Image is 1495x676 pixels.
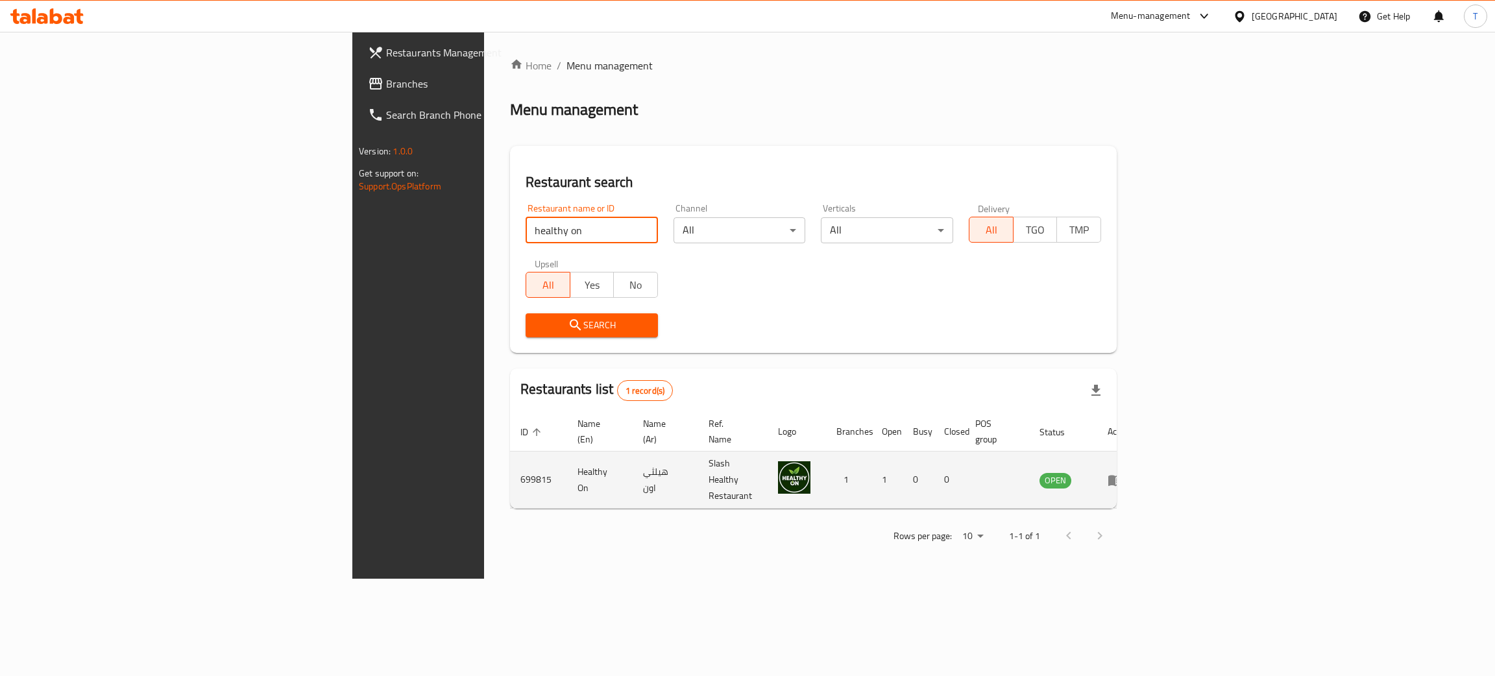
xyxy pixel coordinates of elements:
[358,99,602,130] a: Search Branch Phone
[826,452,871,509] td: 1
[1019,221,1052,239] span: TGO
[1252,9,1337,23] div: [GEOGRAPHIC_DATA]
[969,217,1014,243] button: All
[821,217,953,243] div: All
[526,173,1101,192] h2: Restaurant search
[577,416,617,447] span: Name (En)
[975,221,1008,239] span: All
[1062,221,1096,239] span: TMP
[893,528,952,544] p: Rows per page:
[359,178,441,195] a: Support.OpsPlatform
[957,527,988,546] div: Rows per page:
[619,276,653,295] span: No
[520,380,673,401] h2: Restaurants list
[709,416,752,447] span: Ref. Name
[359,165,419,182] span: Get support on:
[1080,375,1112,406] div: Export file
[510,58,1117,73] nav: breadcrumb
[871,452,903,509] td: 1
[934,452,965,509] td: 0
[698,452,768,509] td: Slash Healthy Restaurant
[1013,217,1058,243] button: TGO
[1111,8,1191,24] div: Menu-management
[358,68,602,99] a: Branches
[674,217,806,243] div: All
[633,452,698,509] td: هيلثي اون
[566,58,653,73] span: Menu management
[1039,424,1082,440] span: Status
[903,412,934,452] th: Busy
[576,276,609,295] span: Yes
[526,313,658,337] button: Search
[359,143,391,160] span: Version:
[386,45,592,60] span: Restaurants Management
[536,317,648,333] span: Search
[570,272,614,298] button: Yes
[535,259,559,268] label: Upsell
[520,424,545,440] span: ID
[903,452,934,509] td: 0
[1039,473,1071,488] span: OPEN
[617,380,674,401] div: Total records count
[1039,473,1071,489] div: OPEN
[1056,217,1101,243] button: TMP
[768,412,826,452] th: Logo
[934,412,965,452] th: Closed
[526,272,570,298] button: All
[778,461,810,494] img: Healthy On
[618,385,673,397] span: 1 record(s)
[1473,9,1477,23] span: T
[510,412,1142,509] table: enhanced table
[1097,412,1142,452] th: Action
[386,107,592,123] span: Search Branch Phone
[978,204,1010,213] label: Delivery
[526,217,658,243] input: Search for restaurant name or ID..
[643,416,683,447] span: Name (Ar)
[613,272,658,298] button: No
[1009,528,1040,544] p: 1-1 of 1
[826,412,871,452] th: Branches
[358,37,602,68] a: Restaurants Management
[531,276,565,295] span: All
[393,143,413,160] span: 1.0.0
[975,416,1014,447] span: POS group
[871,412,903,452] th: Open
[386,76,592,91] span: Branches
